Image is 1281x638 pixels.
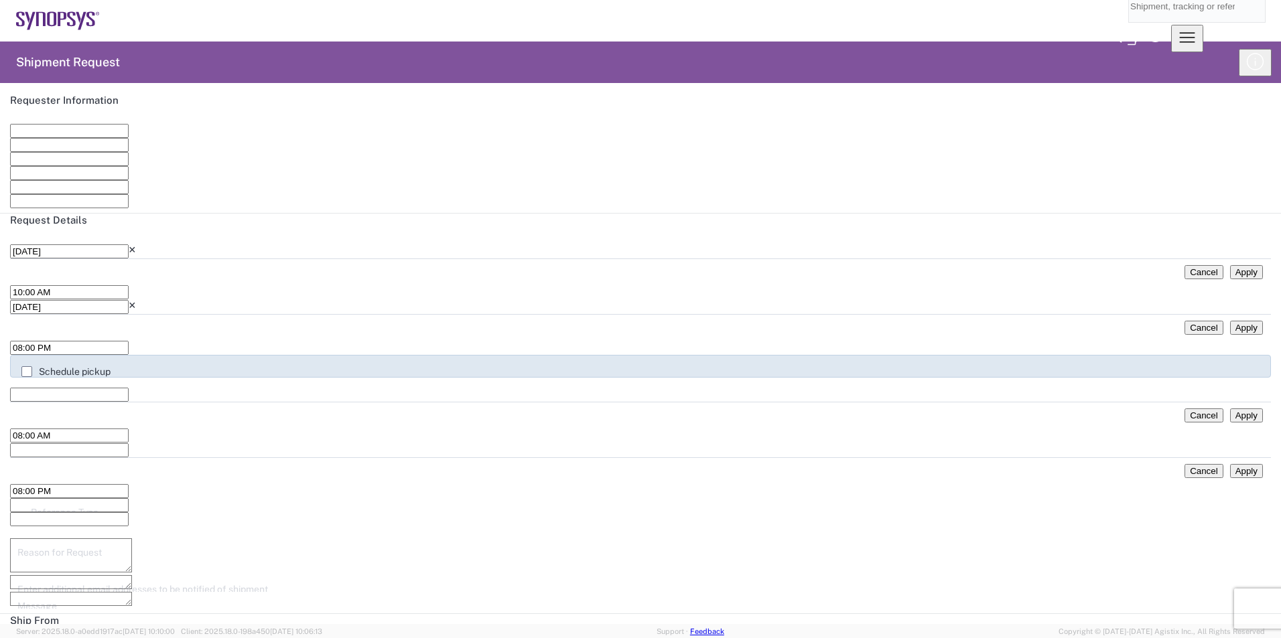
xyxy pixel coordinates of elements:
span: [DATE] 10:10:00 [123,627,175,635]
a: Support [657,627,690,635]
button: Apply [1230,464,1263,478]
a: Feedback [690,627,724,635]
i: × [129,297,136,313]
button: Apply [1230,265,1263,279]
i: × [129,242,136,257]
span: [DATE] 10:06:13 [270,627,322,635]
h2: Request Details [10,214,1271,227]
span: Copyright © [DATE]-[DATE] Agistix Inc., All Rights Reserved [1059,625,1265,637]
label: Schedule pickup [21,366,111,377]
h2: Shipment Request [16,54,120,70]
h2: Ship From [10,614,1271,627]
button: Cancel [1185,265,1223,279]
button: Cancel [1185,464,1223,478]
span: Server: 2025.18.0-a0edd1917ac [16,627,175,635]
button: Apply [1230,321,1263,335]
button: Cancel [1185,321,1223,335]
button: Apply [1230,408,1263,422]
span: Client: 2025.18.0-198a450 [181,627,322,635]
button: Cancel [1185,408,1223,422]
h2: Requester Information [10,94,1271,107]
